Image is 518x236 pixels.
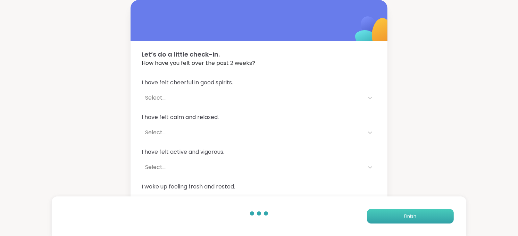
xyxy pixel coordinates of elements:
span: Let’s do a little check-in. [142,50,376,59]
span: I have felt cheerful in good spirits. [142,78,376,87]
span: How have you felt over the past 2 weeks? [142,59,376,67]
span: I have felt calm and relaxed. [142,113,376,121]
span: Finish [404,213,416,219]
span: I woke up feeling fresh and rested. [142,183,376,191]
button: Finish [367,209,454,224]
div: Select... [145,94,360,102]
span: I have felt active and vigorous. [142,148,376,156]
div: Select... [145,128,360,137]
div: Select... [145,163,360,171]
